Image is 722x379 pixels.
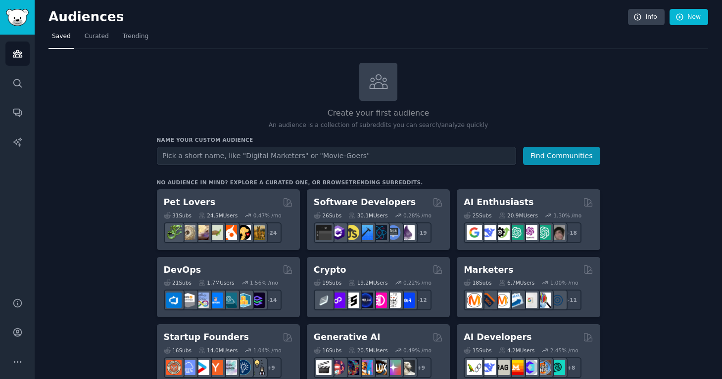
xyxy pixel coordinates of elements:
[164,347,192,354] div: 16 Sub s
[314,264,346,276] h2: Crypto
[48,9,628,25] h2: Audiences
[208,293,223,308] img: DevOpsLinks
[157,147,516,165] input: Pick a short name, like "Digital Marketers" or "Movie-Goers"
[550,293,565,308] img: OnlineMarketing
[166,293,182,308] img: azuredevops
[561,290,581,310] div: + 11
[198,212,238,219] div: 24.5M Users
[403,347,432,354] div: 0.49 % /mo
[464,264,513,276] h2: Marketers
[194,360,209,375] img: startup
[670,9,708,26] a: New
[494,293,510,308] img: AskMarketing
[166,225,182,240] img: herpetology
[523,147,600,165] button: Find Communities
[330,360,345,375] img: dalle2
[180,360,195,375] img: SaaS
[6,9,29,26] img: GummySearch logo
[261,357,282,378] div: + 9
[494,225,510,240] img: AItoolsCatalog
[236,293,251,308] img: aws_cdk
[553,212,581,219] div: 1.30 % /mo
[81,29,112,49] a: Curated
[358,293,373,308] img: web3
[494,360,510,375] img: Rag
[561,357,581,378] div: + 8
[464,331,531,343] h2: AI Developers
[194,225,209,240] img: leopardgeckos
[249,293,265,308] img: PlatformEngineers
[314,212,341,219] div: 26 Sub s
[157,121,600,130] p: An audience is a collection of subreddits you can search/analyze quickly
[208,225,223,240] img: turtle
[467,360,482,375] img: LangChain
[550,225,565,240] img: ArtificalIntelligence
[508,293,524,308] img: Emailmarketing
[508,360,524,375] img: MistralAI
[330,293,345,308] img: 0xPolygon
[180,293,195,308] img: AWS_Certified_Experts
[119,29,152,49] a: Trending
[508,225,524,240] img: chatgpt_promptDesign
[550,347,578,354] div: 2.45 % /mo
[198,347,238,354] div: 14.0M Users
[316,225,332,240] img: software
[499,212,538,219] div: 20.9M Users
[164,331,249,343] h2: Startup Founders
[348,347,387,354] div: 20.5M Users
[481,225,496,240] img: DeepSeek
[123,32,148,41] span: Trending
[222,360,237,375] img: indiehackers
[628,9,665,26] a: Info
[385,360,401,375] img: starryai
[550,279,578,286] div: 1.00 % /mo
[411,290,432,310] div: + 12
[358,360,373,375] img: sdforall
[399,293,415,308] img: defi_
[561,222,581,243] div: + 18
[385,293,401,308] img: CryptoNews
[250,279,278,286] div: 1.56 % /mo
[236,225,251,240] img: PetAdvice
[358,225,373,240] img: iOSProgramming
[316,360,332,375] img: aivideo
[164,264,201,276] h2: DevOps
[316,293,332,308] img: ethfinance
[372,360,387,375] img: FluxAI
[261,290,282,310] div: + 14
[522,225,537,240] img: OpenAIDev
[198,279,235,286] div: 1.7M Users
[464,212,491,219] div: 25 Sub s
[236,360,251,375] img: Entrepreneurship
[166,360,182,375] img: EntrepreneurRideAlong
[372,293,387,308] img: defiblockchain
[52,32,71,41] span: Saved
[411,222,432,243] div: + 19
[314,331,381,343] h2: Generative AI
[522,360,537,375] img: OpenSourceAI
[85,32,109,41] span: Curated
[344,293,359,308] img: ethstaker
[536,293,551,308] img: MarketingResearch
[399,225,415,240] img: elixir
[464,347,491,354] div: 15 Sub s
[164,196,216,209] h2: Pet Lovers
[550,360,565,375] img: AIDevelopersSociety
[164,212,192,219] div: 31 Sub s
[499,279,535,286] div: 6.7M Users
[48,29,74,49] a: Saved
[536,360,551,375] img: llmops
[208,360,223,375] img: ycombinator
[157,136,600,143] h3: Name your custom audience
[261,222,282,243] div: + 24
[403,279,432,286] div: 0.22 % /mo
[464,196,533,209] h2: AI Enthusiasts
[464,279,491,286] div: 18 Sub s
[522,293,537,308] img: googleads
[249,225,265,240] img: dogbreed
[157,107,600,120] h2: Create your first audience
[481,293,496,308] img: bigseo
[344,225,359,240] img: learnjavascript
[399,360,415,375] img: DreamBooth
[467,293,482,308] img: content_marketing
